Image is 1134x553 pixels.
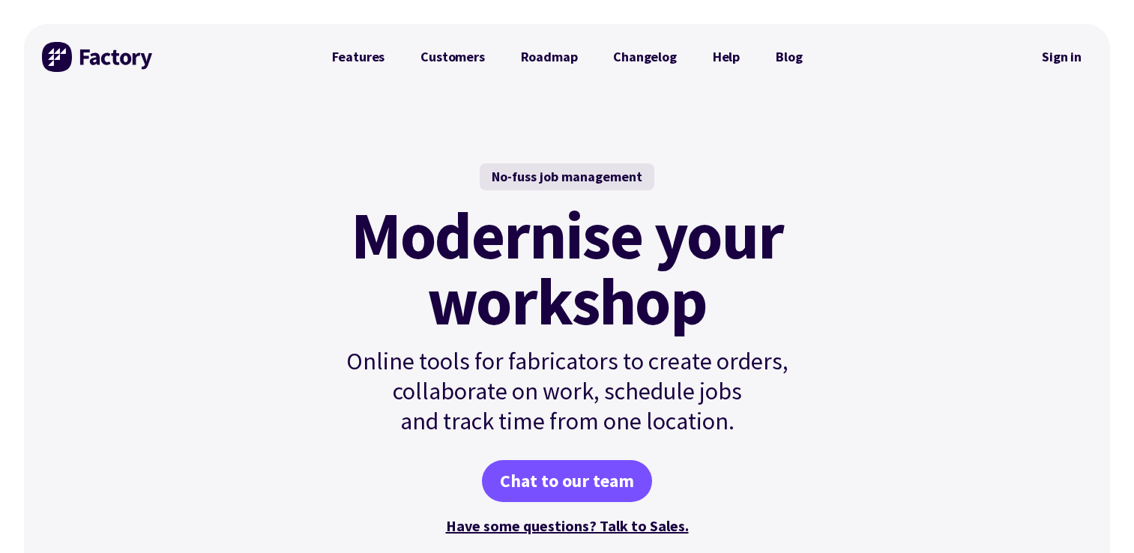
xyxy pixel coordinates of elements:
a: Features [314,42,403,72]
nav: Secondary Navigation [1031,40,1092,74]
a: Have some questions? Talk to Sales. [446,516,689,535]
a: Customers [402,42,502,72]
div: No-fuss job management [480,163,654,190]
iframe: Chat Widget [1059,481,1134,553]
a: Changelog [595,42,694,72]
a: Blog [758,42,820,72]
a: Chat to our team [482,460,652,502]
mark: Modernise your workshop [351,202,783,334]
a: Roadmap [503,42,596,72]
a: Help [695,42,758,72]
a: Sign in [1031,40,1092,74]
p: Online tools for fabricators to create orders, collaborate on work, schedule jobs and track time ... [314,346,821,436]
nav: Primary Navigation [314,42,821,72]
img: Factory [42,42,154,72]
